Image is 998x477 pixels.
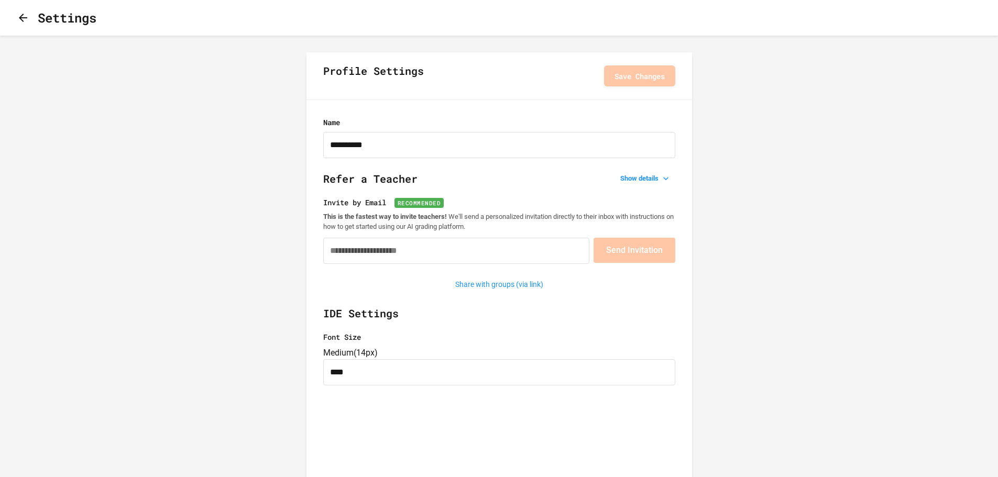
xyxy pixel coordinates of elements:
p: We'll send a personalized invitation directly to their inbox with instructions on how to get star... [323,212,675,231]
label: Name [323,117,675,128]
h2: Refer a Teacher [323,171,675,197]
button: Share with groups (via link) [450,276,549,293]
strong: This is the fastest way to invite teachers! [323,213,447,220]
span: Recommended [394,198,444,208]
button: Save Changes [604,65,675,86]
button: Show details [616,171,675,186]
h2: IDE Settings [323,305,675,331]
label: Font Size [323,331,675,342]
button: Send Invitation [594,238,675,263]
h1: Settings [38,8,96,27]
h2: Profile Settings [323,63,424,89]
div: Medium ( 14px ) [323,347,675,359]
label: Invite by Email [323,197,675,208]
